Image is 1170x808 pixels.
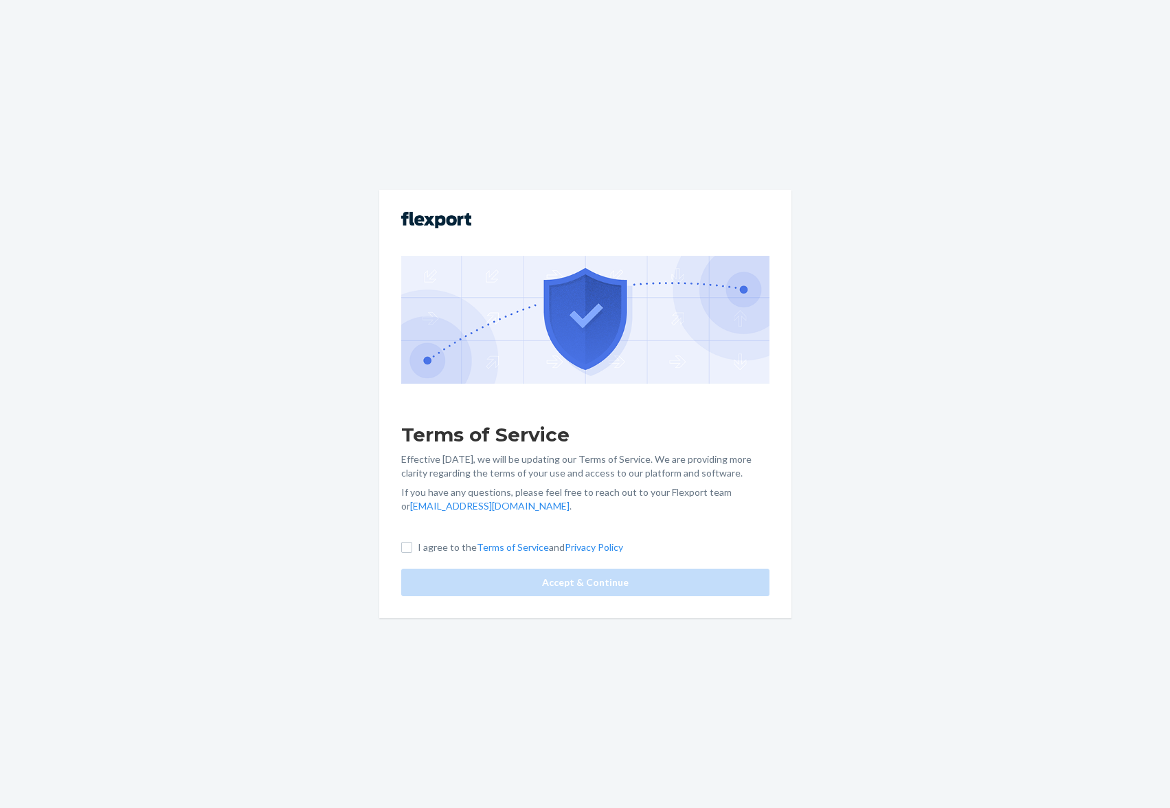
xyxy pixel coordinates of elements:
[401,569,769,596] button: Accept & Continue
[418,541,623,554] p: I agree to the and
[401,212,471,228] img: Flexport logo
[410,500,570,512] a: [EMAIL_ADDRESS][DOMAIN_NAME]
[401,452,769,480] p: Effective [DATE], we will be updating our Terms of Service. We are providing more clarity regardi...
[565,541,623,553] a: Privacy Policy
[401,256,769,384] img: GDPR Compliance
[401,542,412,553] input: I agree to theTerms of ServiceandPrivacy Policy
[401,422,769,447] h1: Terms of Service
[477,541,549,553] a: Terms of Service
[401,485,769,513] p: If you have any questions, please feel free to reach out to your Flexport team or .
